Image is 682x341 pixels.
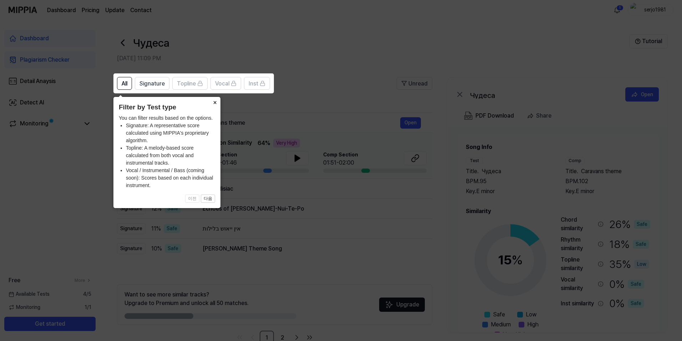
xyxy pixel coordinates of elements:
[122,79,127,88] span: All
[117,77,132,90] button: All
[119,102,215,113] header: Filter by Test type
[177,79,196,88] span: Topline
[119,114,215,189] div: You can filter results based on the options.
[135,77,169,90] button: Signature
[215,79,229,88] span: Vocal
[126,167,215,189] li: Vocal / Instrumental / Bass (coming soon): Scores based on each individual instrument.
[126,122,215,144] li: Signature: A representative score calculated using MIPPIA's proprietary algorithm.
[249,79,258,88] span: Inst
[172,77,208,90] button: Topline
[201,195,215,203] button: 다음
[209,97,220,107] button: Close
[210,77,241,90] button: Vocal
[126,144,215,167] li: Topline: A melody-based score calculated from both vocal and instrumental tracks.
[244,77,270,90] button: Inst
[139,79,165,88] span: Signature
